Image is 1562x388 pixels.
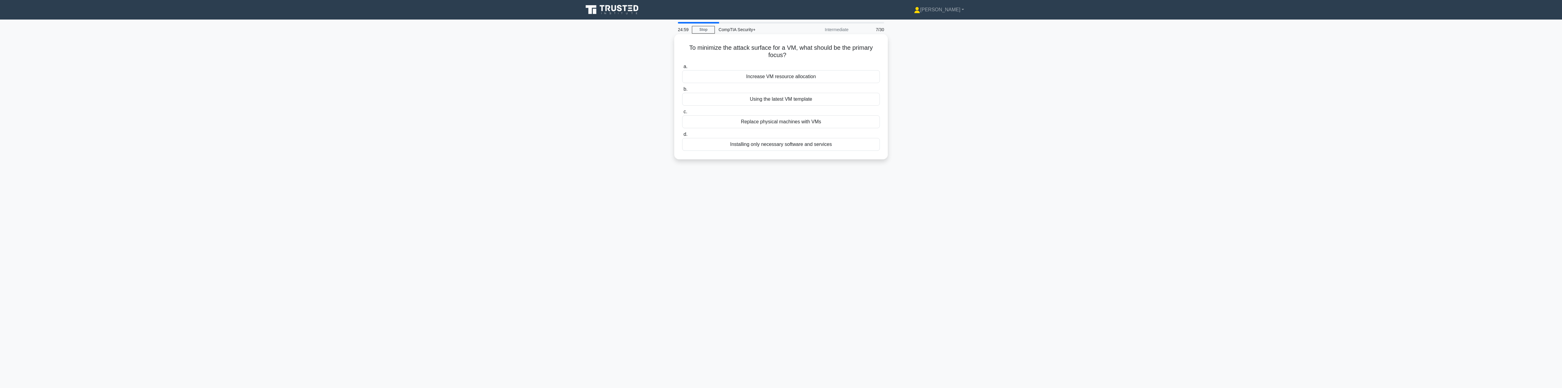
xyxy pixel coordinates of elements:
h5: To minimize the attack surface for a VM, what should be the primary focus? [682,44,880,59]
div: Installing only necessary software and services [682,138,880,151]
div: Increase VM resource allocation [682,70,880,83]
div: CompTIA Security+ [715,24,799,36]
span: a. [683,64,687,69]
a: [PERSON_NAME] [899,4,979,16]
div: Using the latest VM template [682,93,880,106]
div: Replace physical machines with VMs [682,115,880,128]
div: Intermediate [799,24,852,36]
div: 7/30 [852,24,888,36]
span: c. [683,109,687,114]
span: d. [683,132,687,137]
a: Stop [692,26,715,34]
span: b. [683,86,687,92]
div: 24:59 [674,24,692,36]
